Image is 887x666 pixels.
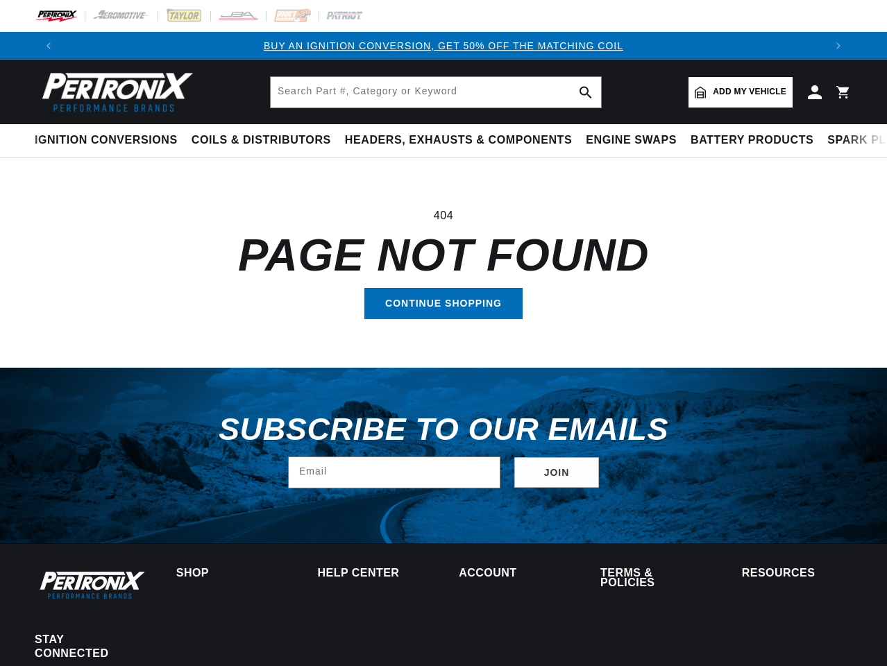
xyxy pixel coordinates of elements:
[345,133,572,148] span: Headers, Exhausts & Components
[318,568,428,578] summary: Help Center
[35,236,852,274] h1: Page not found
[62,38,825,53] div: 1 of 3
[264,40,623,51] a: BUY AN IGNITION CONVERSION, GET 50% OFF THE MATCHING COIL
[219,416,668,443] h3: Subscribe to our emails
[586,133,677,148] span: Engine Swaps
[825,32,852,60] button: Translation missing: en.sections.announcements.next_announcement
[176,568,287,578] summary: Shop
[579,124,684,157] summary: Engine Swaps
[364,288,523,319] a: Continue shopping
[571,77,601,108] button: search button
[514,457,599,488] button: Subscribe
[35,32,62,60] button: Translation missing: en.sections.announcements.previous_announcement
[192,133,331,148] span: Coils & Distributors
[289,457,500,488] input: Email
[713,85,786,99] span: Add my vehicle
[35,568,146,601] img: Pertronix
[271,77,601,108] input: Search Part #, Category or Keyword
[35,207,852,225] p: 404
[684,124,820,157] summary: Battery Products
[35,124,185,157] summary: Ignition Conversions
[742,568,852,578] summary: Resources
[459,568,569,578] summary: Account
[35,133,178,148] span: Ignition Conversions
[338,124,579,157] summary: Headers, Exhausts & Components
[600,568,711,587] summary: Terms & policies
[35,68,194,116] img: Pertronix
[689,77,793,108] a: Add my vehicle
[691,133,813,148] span: Battery Products
[35,633,131,662] p: Stay Connected
[62,38,825,53] div: Announcement
[185,124,338,157] summary: Coils & Distributors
